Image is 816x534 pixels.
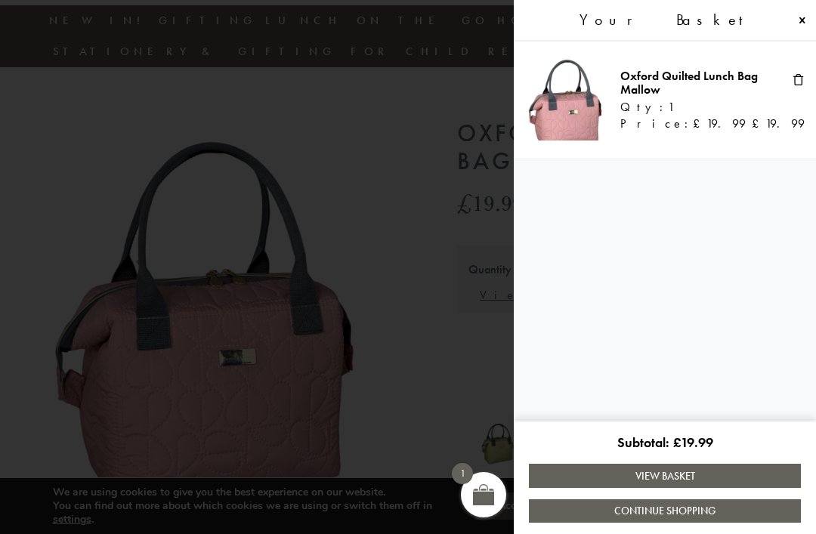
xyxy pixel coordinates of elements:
span: Subtotal [617,434,673,451]
span: 1 [452,463,473,484]
span: 1 [668,100,674,114]
bdi: 19.99 [752,116,805,131]
div: Price: [620,117,782,131]
img: Oxford quilted lunch bag mallow [525,57,609,140]
a: Continue Shopping [529,499,801,523]
bdi: 19.99 [673,434,713,451]
span: Your Basket [580,11,756,29]
a: Oxford Quilted Lunch Bag Mallow [620,68,758,97]
span: £ [673,434,681,451]
span: £ [693,116,706,131]
bdi: 19.99 [693,116,746,131]
div: Qty: [620,100,782,117]
a: View Basket [529,464,801,487]
span: £ [752,116,765,131]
